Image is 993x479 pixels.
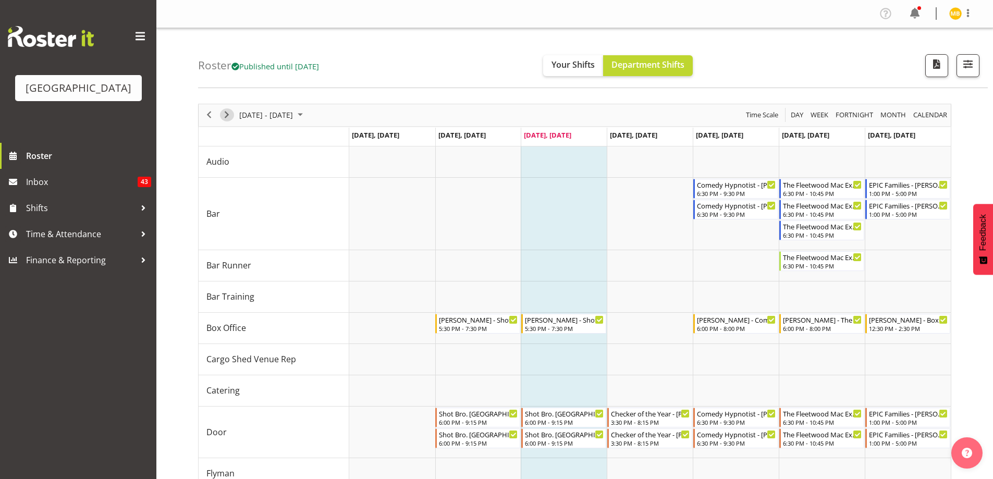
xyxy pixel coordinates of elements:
[26,200,136,216] span: Shifts
[607,408,692,427] div: Door"s event - Checker of the Year - Amanda Clark Begin From Thursday, October 9, 2025 at 3:30:00...
[810,108,829,121] span: Week
[352,130,399,140] span: [DATE], [DATE]
[525,314,604,325] div: [PERSON_NAME] - Shot Bro - [PERSON_NAME]
[949,7,962,20] img: michelle-bradbury9520.jpg
[693,428,778,448] div: Door"s event - Comedy Hypnotist - Frankie Mac - Beana Badenhorst Begin From Friday, October 10, 2...
[865,314,950,334] div: Box Office"s event - Valerie - Box Office EPIC Families - Valerie Donaldson Begin From Sunday, Oc...
[865,408,950,427] div: Door"s event - EPIC Families - Elea Hargreaves Begin From Sunday, October 12, 2025 at 1:00:00 PM ...
[865,428,950,448] div: Door"s event - EPIC Families - Alex Freeman Begin From Sunday, October 12, 2025 at 1:00:00 PM GMT...
[783,179,862,190] div: The Fleetwood Mac Experience - [PERSON_NAME]
[525,408,604,419] div: Shot Bro. [GEOGRAPHIC_DATA]. (No Bar) - [PERSON_NAME]
[790,108,804,121] span: Day
[218,104,236,126] div: next period
[199,281,349,313] td: Bar Training resource
[611,429,690,439] div: Checker of the Year - [PERSON_NAME]
[962,448,972,458] img: help-xxl-2.png
[199,375,349,407] td: Catering resource
[696,130,743,140] span: [DATE], [DATE]
[693,179,778,199] div: Bar"s event - Comedy Hypnotist - Frankie Mac - Hanna Peters Begin From Friday, October 10, 2025 a...
[236,104,309,126] div: October 06 - 12, 2025
[783,210,862,218] div: 6:30 PM - 10:45 PM
[521,428,606,448] div: Door"s event - Shot Bro. GA. (No Bar) - Lisa Camplin Begin From Wednesday, October 8, 2025 at 6:0...
[783,231,862,239] div: 6:30 PM - 10:45 PM
[783,262,862,270] div: 6:30 PM - 10:45 PM
[610,130,657,140] span: [DATE], [DATE]
[199,344,349,375] td: Cargo Shed Venue Rep resource
[925,54,948,77] button: Download a PDF of the roster according to the set date range.
[869,324,948,333] div: 12:30 PM - 2:30 PM
[439,408,518,419] div: Shot Bro. [GEOGRAPHIC_DATA]. (No Bar) - [PERSON_NAME]
[26,174,138,190] span: Inbox
[783,189,862,198] div: 6:30 PM - 10:45 PM
[869,179,948,190] div: EPIC Families - [PERSON_NAME]
[779,200,864,219] div: Bar"s event - The Fleetwood Mac Experience - Skye Colonna Begin From Saturday, October 11, 2025 a...
[697,314,776,325] div: [PERSON_NAME] - Comedy Hypnotist - [PERSON_NAME] - [PERSON_NAME]
[200,104,218,126] div: previous period
[869,439,948,447] div: 1:00 PM - 5:00 PM
[525,324,604,333] div: 5:30 PM - 7:30 PM
[879,108,908,121] button: Timeline Month
[525,418,604,426] div: 6:00 PM - 9:15 PM
[238,108,308,121] button: October 2025
[206,322,246,334] span: Box Office
[551,59,595,70] span: Your Shifts
[206,259,251,272] span: Bar Runner
[525,429,604,439] div: Shot Bro. [GEOGRAPHIC_DATA]. (No Bar) - [PERSON_NAME]
[439,429,518,439] div: Shot Bro. [GEOGRAPHIC_DATA]. (No Bar) - [PERSON_NAME]
[693,314,778,334] div: Box Office"s event - Michelle - Comedy Hypnotist - Frankie Mac - Michelle Bradbury Begin From Fri...
[611,418,690,426] div: 3:30 PM - 8:15 PM
[869,189,948,198] div: 1:00 PM - 5:00 PM
[869,418,948,426] div: 1:00 PM - 5:00 PM
[809,108,830,121] button: Timeline Week
[869,314,948,325] div: [PERSON_NAME] - Box Office EPIC Families - [PERSON_NAME]
[779,408,864,427] div: Door"s event - The Fleetwood Mac Experience - Heather Powell Begin From Saturday, October 11, 202...
[697,324,776,333] div: 6:00 PM - 8:00 PM
[783,439,862,447] div: 6:30 PM - 10:45 PM
[26,80,131,96] div: [GEOGRAPHIC_DATA]
[206,207,220,220] span: Bar
[783,429,862,439] div: The Fleetwood Mac Experience - [PERSON_NAME]
[199,313,349,344] td: Box Office resource
[206,384,240,397] span: Catering
[912,108,949,121] button: Month
[435,408,520,427] div: Door"s event - Shot Bro. GA. (No Bar) - Tommy Shorter Begin From Tuesday, October 7, 2025 at 6:00...
[697,439,776,447] div: 6:30 PM - 9:30 PM
[697,429,776,439] div: Comedy Hypnotist - [PERSON_NAME]
[206,426,227,438] span: Door
[973,204,993,275] button: Feedback - Show survey
[783,200,862,211] div: The Fleetwood Mac Experience - [PERSON_NAME]
[783,314,862,325] div: [PERSON_NAME] - The Fleetwood Mac Experience - Box Office - [PERSON_NAME]
[611,59,684,70] span: Department Shifts
[783,408,862,419] div: The Fleetwood Mac Experience - [PERSON_NAME]
[744,108,780,121] button: Time Scale
[611,408,690,419] div: Checker of the Year - [PERSON_NAME]
[206,155,229,168] span: Audio
[789,108,805,121] button: Timeline Day
[783,324,862,333] div: 6:00 PM - 8:00 PM
[693,408,778,427] div: Door"s event - Comedy Hypnotist - Frankie Mac - Tommy Shorter Begin From Friday, October 10, 2025...
[783,418,862,426] div: 6:30 PM - 10:45 PM
[238,108,294,121] span: [DATE] - [DATE]
[697,179,776,190] div: Comedy Hypnotist - [PERSON_NAME] [PERSON_NAME]
[957,54,979,77] button: Filter Shifts
[199,178,349,250] td: Bar resource
[693,200,778,219] div: Bar"s event - Comedy Hypnotist - Frankie Mac - Dominique Vogler Begin From Friday, October 10, 20...
[198,59,319,71] h4: Roster
[779,428,864,448] div: Door"s event - The Fleetwood Mac Experience - Michelle Englehardt Begin From Saturday, October 11...
[912,108,948,121] span: calendar
[697,408,776,419] div: Comedy Hypnotist - [PERSON_NAME] - [PERSON_NAME]
[611,439,690,447] div: 3:30 PM - 8:15 PM
[697,210,776,218] div: 6:30 PM - 9:30 PM
[865,179,950,199] div: Bar"s event - EPIC Families - Skye Colonna Begin From Sunday, October 12, 2025 at 1:00:00 PM GMT+...
[26,252,136,268] span: Finance & Reporting
[835,108,874,121] span: Fortnight
[782,130,829,140] span: [DATE], [DATE]
[868,130,915,140] span: [DATE], [DATE]
[779,314,864,334] div: Box Office"s event - Lisa - The Fleetwood Mac Experience - Box Office - Lisa Camplin Begin From S...
[543,55,603,76] button: Your Shifts
[26,226,136,242] span: Time & Attendance
[8,26,94,47] img: Rosterit website logo
[783,252,862,262] div: The Fleetwood Mac Experience - [PERSON_NAME]
[521,314,606,334] div: Box Office"s event - Valerie - Shot Bro - Valerie Donaldson Begin From Wednesday, October 8, 2025...
[439,418,518,426] div: 6:00 PM - 9:15 PM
